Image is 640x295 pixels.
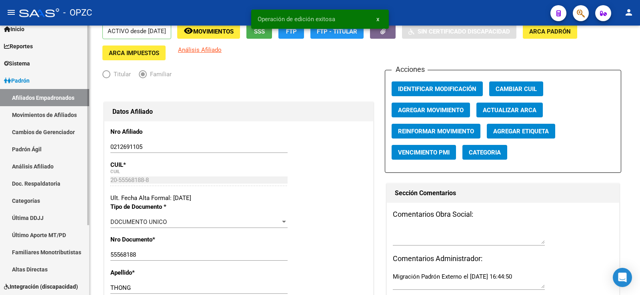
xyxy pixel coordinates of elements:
button: Cambiar CUIL [489,81,543,96]
button: Movimientos [177,24,240,39]
h3: Comentarios Obra Social: [393,209,613,220]
h3: Acciones [392,64,428,75]
span: Movimientos [193,28,234,35]
mat-radio-group: Elija una opción [102,72,180,79]
p: ACTIVO desde [DATE] [102,24,171,39]
p: Nro Documento [110,235,188,244]
button: Actualizar ARCA [476,103,543,117]
button: Agregar Etiqueta [487,124,555,139]
span: DOCUMENTO UNICO [110,218,167,226]
mat-icon: person [624,8,634,17]
span: Familiar [147,70,172,79]
span: x [376,16,379,23]
button: Reinformar Movimiento [392,124,480,139]
span: ARCA Padrón [529,28,571,35]
mat-icon: remove_red_eye [184,26,193,36]
span: Sistema [4,59,30,68]
span: Titular [110,70,131,79]
span: Padrón [4,76,30,85]
span: Integración (discapacidad) [4,282,78,291]
span: Operación de edición exitosa [258,15,335,23]
span: Categoria [469,149,501,156]
span: Vencimiento PMI [398,149,450,156]
span: - OPZC [63,4,92,22]
p: Apellido [110,268,188,277]
div: Open Intercom Messenger [613,268,632,287]
h1: Sección Comentarios [395,187,611,200]
div: Ult. Fecha Alta Formal: [DATE] [110,194,367,202]
button: Identificar Modificación [392,81,483,96]
span: Reinformar Movimiento [398,128,474,135]
p: CUIL [110,160,188,169]
span: Agregar Etiqueta [493,128,549,135]
button: Categoria [462,145,507,160]
span: Inicio [4,25,24,34]
span: Agregar Movimiento [398,107,464,114]
button: Sin Certificado Discapacidad [402,24,516,39]
button: Vencimiento PMI [392,145,456,160]
p: Nro Afiliado [110,127,188,136]
button: ARCA Impuestos [102,46,166,60]
button: Agregar Movimiento [392,103,470,117]
span: Identificar Modificación [398,85,476,93]
h3: Comentarios Administrador: [393,253,613,264]
p: Tipo de Documento * [110,202,188,211]
span: Actualizar ARCA [483,107,536,114]
h1: Datos Afiliado [112,105,365,118]
span: Cambiar CUIL [496,85,537,93]
mat-icon: menu [6,8,16,17]
button: ARCA Padrón [523,24,577,39]
span: ARCA Impuestos [109,49,159,57]
span: Reportes [4,42,33,51]
span: Análisis Afiliado [178,46,222,53]
button: x [370,12,386,26]
span: Sin Certificado Discapacidad [418,28,510,35]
